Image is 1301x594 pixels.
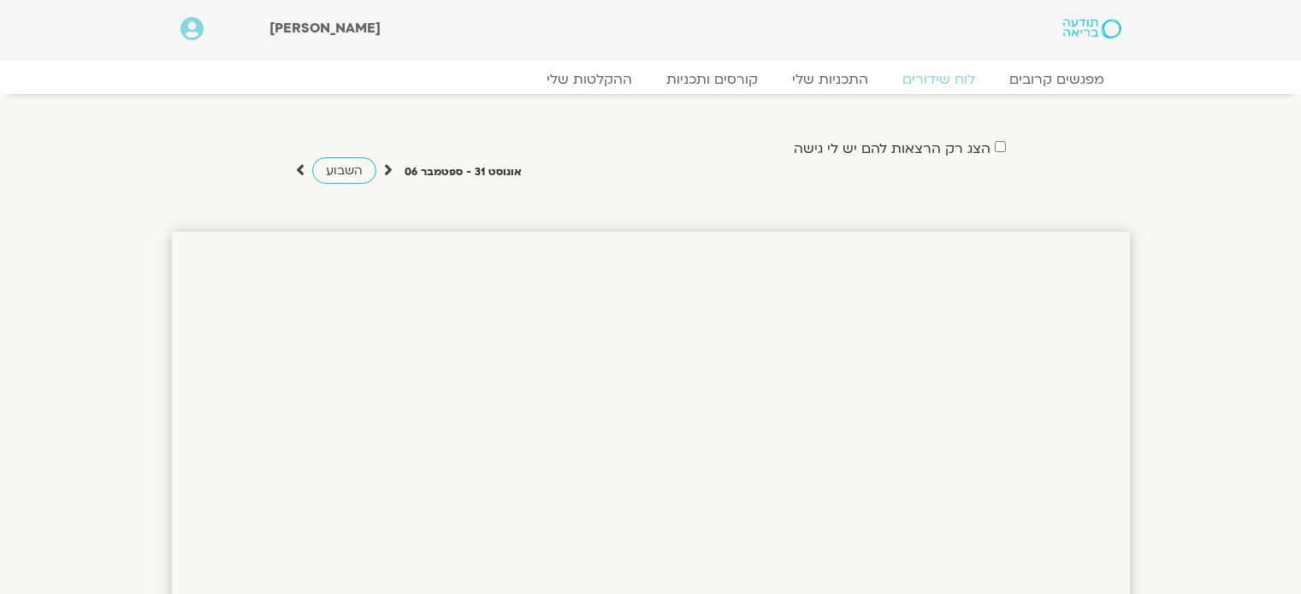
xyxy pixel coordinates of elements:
[794,141,991,156] label: הצג רק הרצאות להם יש לי גישה
[649,71,775,88] a: קורסים ותכניות
[405,163,522,181] p: אוגוסט 31 - ספטמבר 06
[775,71,885,88] a: התכניות שלי
[326,162,363,179] span: השבוע
[885,71,992,88] a: לוח שידורים
[992,71,1121,88] a: מפגשים קרובים
[180,71,1121,88] nav: Menu
[269,19,381,38] span: [PERSON_NAME]
[312,157,376,184] a: השבוע
[529,71,649,88] a: ההקלטות שלי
